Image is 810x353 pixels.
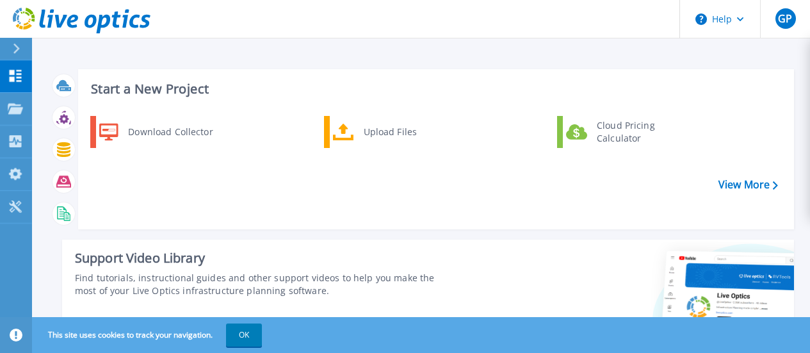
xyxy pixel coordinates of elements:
span: GP [778,13,792,24]
div: Cloud Pricing Calculator [590,119,685,145]
a: Cloud Pricing Calculator [557,116,688,148]
a: Download Collector [90,116,222,148]
div: Upload Files [357,119,452,145]
a: View More [718,179,778,191]
button: OK [226,324,262,347]
div: Find tutorials, instructional guides and other support videos to help you make the most of your L... [75,272,455,297]
span: This site uses cookies to track your navigation. [35,324,262,347]
div: Download Collector [122,119,218,145]
div: Support Video Library [75,250,455,267]
h3: Start a New Project [91,82,777,96]
a: Upload Files [324,116,455,148]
